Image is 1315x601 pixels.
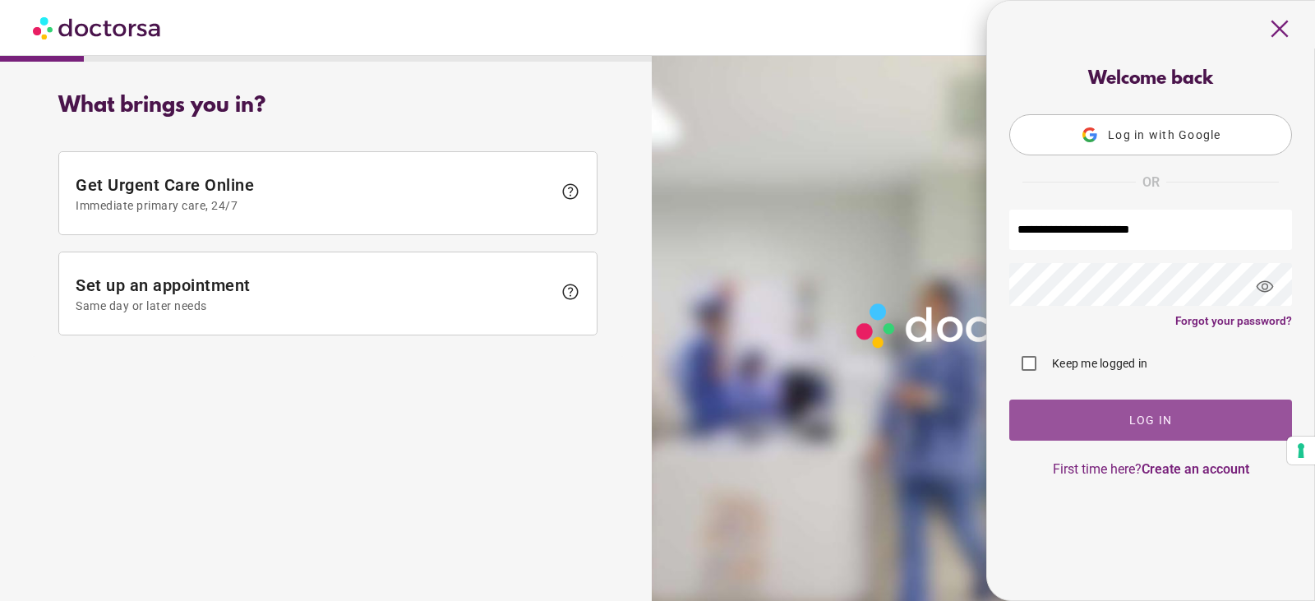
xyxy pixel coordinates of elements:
[1142,461,1249,477] a: Create an account
[1287,437,1315,465] button: Your consent preferences for tracking technologies
[849,296,1112,354] img: Logo-Doctorsa-trans-White-partial-flat.png
[561,282,580,302] span: help
[76,299,552,312] span: Same day or later needs
[561,182,580,201] span: help
[1175,314,1292,327] a: Forgot your password?
[1049,355,1147,372] label: Keep me logged in
[76,199,552,212] span: Immediate primary care, 24/7
[76,175,552,212] span: Get Urgent Care Online
[1264,13,1295,44] span: close
[76,275,552,312] span: Set up an appointment
[1009,114,1292,155] button: Log in with Google
[1243,265,1287,309] span: visibility
[1009,400,1292,441] button: Log In
[1009,461,1292,477] p: First time here?
[1108,128,1221,141] span: Log in with Google
[1129,414,1173,427] span: Log In
[58,94,598,118] div: What brings you in?
[1009,69,1292,90] div: Welcome back
[1142,172,1160,193] span: OR
[33,9,163,46] img: Doctorsa.com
